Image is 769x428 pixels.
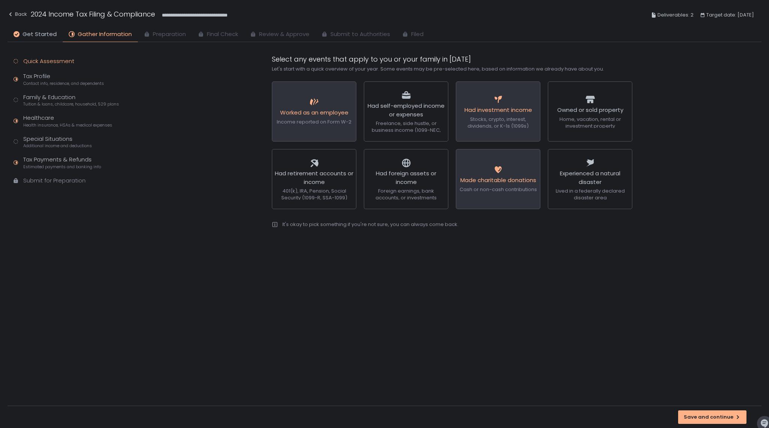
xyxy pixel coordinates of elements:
[23,72,104,86] div: Tax Profile
[31,9,155,19] h1: 2024 Income Tax Filing & Compliance
[557,106,623,114] span: Owned or sold property
[559,116,621,130] span: Home, vacation, rental or investment property
[280,109,348,116] span: Worked as an employee
[376,169,436,186] span: Had foreign assets or income
[277,118,351,125] span: Income reported on Form W-2
[23,114,112,128] div: Healthcare
[23,81,104,86] span: Contact info, residence, and dependents
[330,30,390,39] span: Submit to Authorities
[706,11,754,20] span: Target date: [DATE]
[153,30,186,39] span: Preparation
[23,93,119,107] div: Family & Education
[8,9,27,21] button: Back
[560,169,620,186] span: Experienced a natural disaster
[467,116,529,130] span: Stocks, crypto, interest, dividends, or K-1s (1099s)
[8,10,27,19] div: Back
[282,221,458,228] div: It's okay to pick something if you're not sure, you can always come back.
[23,155,101,170] div: Tax Payments & Refunds
[275,169,353,186] span: Had retirement accounts or income
[375,187,437,201] span: Foreign earnings, bank accounts, or investments
[23,135,92,149] div: Special Situations
[460,186,537,193] span: Cash or non-cash contributions
[464,106,532,114] span: Had investment income
[23,143,92,149] span: Additional income and deductions
[207,30,238,39] span: Final Check
[23,122,112,128] span: Health insurance, HSAs & medical expenses
[657,11,694,20] span: Deliverables: 2
[23,30,57,39] span: Get Started
[556,187,625,201] span: Lived in a federally declared disaster area
[684,414,741,420] div: Save and continue
[23,176,86,185] div: Submit for Preparation
[678,410,746,424] button: Save and continue
[368,102,445,118] span: Had self-employed income or expenses
[460,176,536,184] span: Made charitable donations
[23,164,101,170] span: Estimated payments and banking info
[23,101,119,107] span: Tuition & loans, childcare, household, 529 plans
[78,30,132,39] span: Gather Information
[272,54,632,64] h1: Select any events that apply to you or your family in [DATE]
[281,187,347,201] span: 401(k), IRA, Pension, Social Security (1099-R, SSA-1099)
[411,30,424,39] span: Filed
[23,57,74,66] div: Quick Assessment
[372,120,441,140] span: Freelance, side hustle, or business income (1099-NEC, 1099-K)
[259,30,309,39] span: Review & Approve
[272,66,632,72] div: Let's start with a quick overview of your year. Some events may be pre-selected here, based on in...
